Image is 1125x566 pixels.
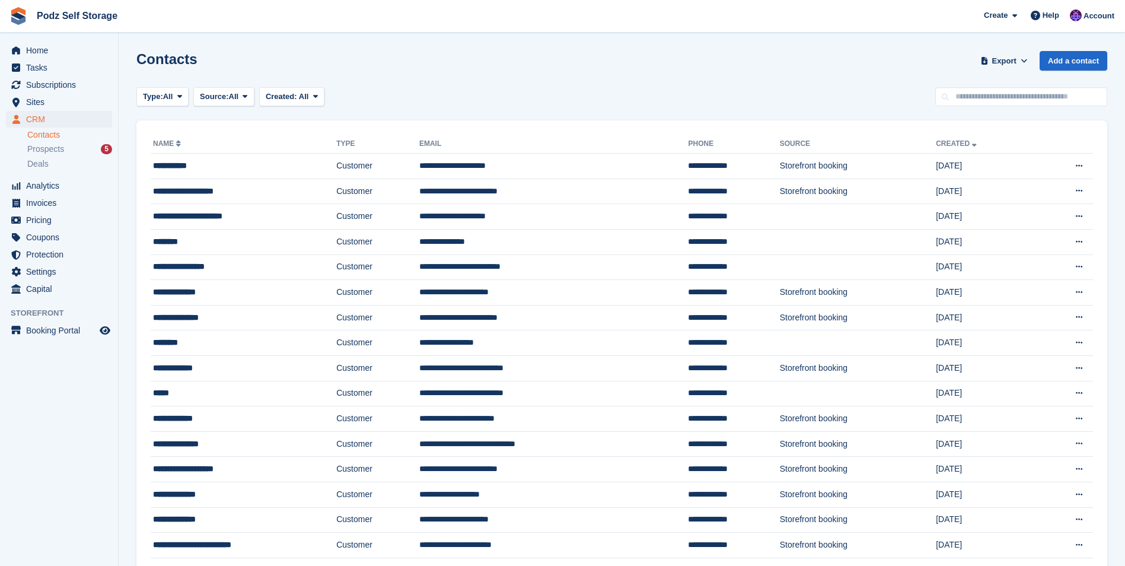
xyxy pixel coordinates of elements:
td: Storefront booking [780,280,936,306]
td: Customer [336,305,419,330]
a: menu [6,322,112,339]
a: Podz Self Storage [32,6,122,26]
td: [DATE] [936,179,1035,204]
span: Source: [200,91,228,103]
td: Storefront booking [780,406,936,432]
span: Home [26,42,97,59]
a: Name [153,139,183,148]
td: [DATE] [936,330,1035,356]
span: Type: [143,91,163,103]
th: Email [419,135,689,154]
td: Customer [336,482,419,507]
td: Storefront booking [780,179,936,204]
a: Contacts [27,129,112,141]
td: Customer [336,330,419,356]
span: Help [1043,9,1059,21]
td: [DATE] [936,533,1035,558]
span: All [163,91,173,103]
td: [DATE] [936,229,1035,255]
a: menu [6,42,112,59]
td: Customer [336,255,419,280]
span: Export [992,55,1016,67]
a: menu [6,212,112,228]
td: [DATE] [936,355,1035,381]
a: menu [6,263,112,280]
td: [DATE] [936,406,1035,432]
td: [DATE] [936,305,1035,330]
th: Source [780,135,936,154]
span: CRM [26,111,97,128]
span: Capital [26,281,97,297]
span: Booking Portal [26,322,97,339]
td: Customer [336,507,419,533]
td: Customer [336,533,419,558]
a: Prospects 5 [27,143,112,155]
td: Customer [336,431,419,457]
td: [DATE] [936,280,1035,306]
td: [DATE] [936,507,1035,533]
button: Source: All [193,87,254,107]
td: [DATE] [936,381,1035,406]
img: stora-icon-8386f47178a22dfd0bd8f6a31ec36ba5ce8667c1dd55bd0f319d3a0aa187defe.svg [9,7,27,25]
a: Deals [27,158,112,170]
td: Storefront booking [780,533,936,558]
span: Settings [26,263,97,280]
td: Storefront booking [780,431,936,457]
a: menu [6,111,112,128]
td: [DATE] [936,431,1035,457]
a: menu [6,94,112,110]
a: Preview store [98,323,112,338]
span: Analytics [26,177,97,194]
button: Export [978,51,1030,71]
span: Prospects [27,144,64,155]
td: Customer [336,381,419,406]
a: Created [936,139,979,148]
img: Jawed Chowdhary [1070,9,1082,21]
td: Customer [336,154,419,179]
span: Subscriptions [26,77,97,93]
a: menu [6,177,112,194]
span: Coupons [26,229,97,246]
span: Invoices [26,195,97,211]
span: All [299,92,309,101]
div: 5 [101,144,112,154]
span: Account [1083,10,1114,22]
td: Storefront booking [780,482,936,507]
h1: Contacts [136,51,197,67]
a: Add a contact [1040,51,1107,71]
td: Customer [336,406,419,432]
th: Phone [688,135,779,154]
span: Pricing [26,212,97,228]
td: Customer [336,229,419,255]
td: [DATE] [936,482,1035,507]
button: Created: All [259,87,324,107]
a: menu [6,281,112,297]
span: Tasks [26,59,97,76]
td: [DATE] [936,204,1035,230]
td: [DATE] [936,457,1035,482]
td: Customer [336,457,419,482]
span: Sites [26,94,97,110]
span: Storefront [11,307,118,319]
td: Customer [336,179,419,204]
a: menu [6,246,112,263]
td: Storefront booking [780,355,936,381]
a: menu [6,229,112,246]
span: Deals [27,158,49,170]
td: [DATE] [936,154,1035,179]
button: Type: All [136,87,189,107]
td: Storefront booking [780,305,936,330]
a: menu [6,195,112,211]
a: menu [6,77,112,93]
td: Storefront booking [780,154,936,179]
span: All [229,91,239,103]
a: menu [6,59,112,76]
td: Customer [336,204,419,230]
td: [DATE] [936,255,1035,280]
td: Customer [336,355,419,381]
td: Customer [336,280,419,306]
span: Create [984,9,1008,21]
th: Type [336,135,419,154]
span: Protection [26,246,97,263]
td: Storefront booking [780,457,936,482]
